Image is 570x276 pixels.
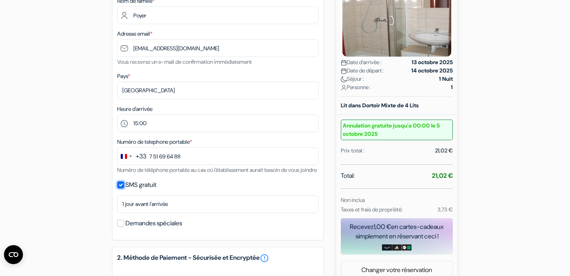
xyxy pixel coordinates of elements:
span: Total: [341,171,355,181]
small: Taxes et frais de propriété: [341,206,403,213]
small: 3,73 € [437,206,453,213]
img: user_icon.svg [341,85,347,91]
img: moon.svg [341,76,347,82]
span: 1,00 € [374,223,391,231]
input: Entrer adresse e-mail [117,39,319,57]
strong: 21,02 € [432,171,453,180]
input: 6 12 34 56 78 [117,147,319,165]
div: +33 [136,152,146,161]
label: Pays [117,72,130,80]
label: Numéro de telephone portable [117,138,192,146]
label: Demandes spéciales [125,218,182,229]
h5: 2. Méthode de Paiement - Sécurisée et Encryptée [117,253,319,263]
strong: 14 octobre 2025 [411,67,453,75]
small: Non inclus [341,196,365,204]
b: Lit dans Dortoir Mixte de 4 Lits [341,102,419,109]
img: uber-uber-eats-card.png [402,244,412,251]
small: Numéro de téléphone portable au cas où l'établissement aurait besoin de vous joindre [117,166,317,173]
small: Vous recevrez un e-mail de confirmation immédiatement [117,58,252,65]
div: Recevez en cartes-cadeaux simplement en réservant ceci ! [341,222,453,241]
img: amazon-card-no-text.png [382,244,392,251]
div: 21,02 € [435,147,453,155]
span: Date de départ : [341,67,384,75]
label: Heure d'arrivée [117,105,152,113]
strong: 1 Nuit [439,75,453,83]
span: Personne : [341,83,371,91]
input: Entrer le nom de famille [117,6,319,24]
span: Séjour : [341,75,364,83]
strong: 13 octobre 2025 [412,58,453,67]
img: calendar.svg [341,60,347,66]
div: Prix total : [341,147,365,155]
a: error_outline [260,253,269,263]
label: SMS gratuit [125,179,156,190]
span: Date d'arrivée : [341,58,382,67]
small: Annulation gratuite jusqu'a 00:00 le 5 octobre 2025 [341,120,453,140]
button: Ouvrir le widget CMP [4,245,23,264]
img: calendar.svg [341,68,347,74]
img: adidas-card.png [392,244,402,251]
button: Change country, selected France (+33) [118,148,146,165]
strong: 1 [451,83,453,91]
label: Adresse email [117,30,152,38]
